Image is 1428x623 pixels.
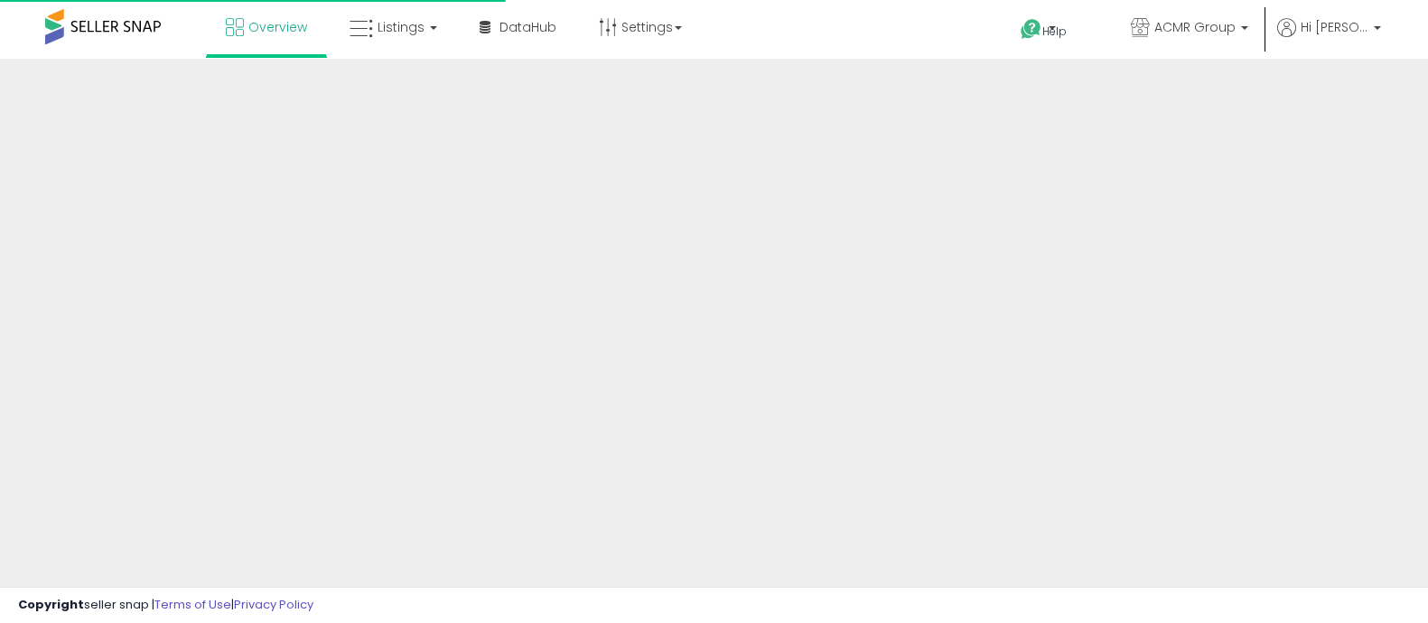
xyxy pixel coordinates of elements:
a: Terms of Use [154,596,231,613]
span: Listings [378,18,425,36]
span: DataHub [499,18,556,36]
div: seller snap | | [18,597,313,614]
span: Hi [PERSON_NAME] [1301,18,1368,36]
a: Privacy Policy [234,596,313,613]
span: Help [1042,24,1067,39]
i: Get Help [1020,18,1042,41]
a: Help [1006,5,1102,59]
span: Overview [248,18,307,36]
span: ACMR Group [1154,18,1236,36]
a: Hi [PERSON_NAME] [1277,18,1381,59]
strong: Copyright [18,596,84,613]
